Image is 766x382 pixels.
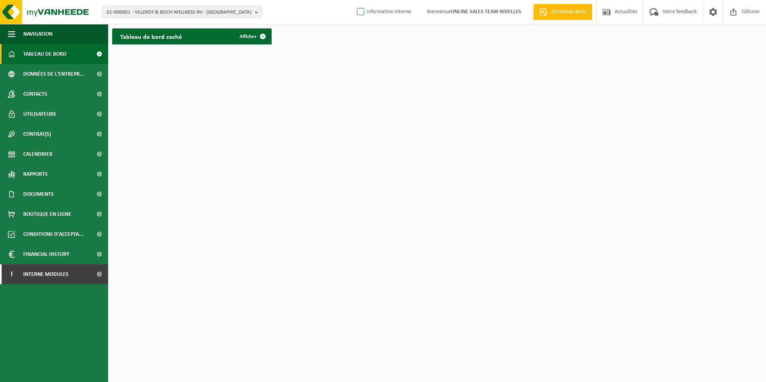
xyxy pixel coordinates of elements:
[23,104,56,124] span: Utilisateurs
[23,84,47,104] span: Contacts
[23,224,84,244] span: Conditions d'accepta...
[102,6,262,18] button: 01-000001 - VILLEROY & BOCH WELLNESS NV - [GEOGRAPHIC_DATA]
[23,144,52,164] span: Calendrier
[240,34,257,39] span: Afficher
[23,164,48,184] span: Rapports
[533,4,592,20] a: Demande devis
[107,6,252,18] span: 01-000001 - VILLEROY & BOCH WELLNESS NV - [GEOGRAPHIC_DATA]
[23,184,54,204] span: Documents
[23,244,69,264] span: Financial History
[112,28,190,44] h2: Tableau de bord caché
[23,24,52,44] span: Navigation
[550,8,588,16] span: Demande devis
[23,64,85,84] span: Données de l'entrepr...
[233,28,271,44] a: Afficher
[23,264,69,284] span: Interne modules
[8,264,15,284] span: I
[451,9,521,15] strong: ONLINE SALES TEAM NIVELLES
[355,6,411,18] label: Information interne
[23,204,71,224] span: Boutique en ligne
[23,44,67,64] span: Tableau de bord
[23,124,51,144] span: Contrat(s)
